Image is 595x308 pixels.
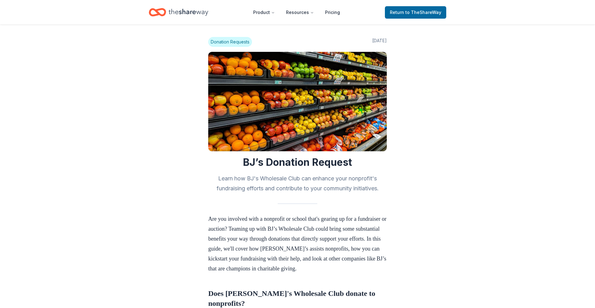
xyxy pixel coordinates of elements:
span: to TheShareWay [405,10,441,15]
a: Returnto TheShareWay [385,6,446,19]
nav: Main [248,5,345,20]
a: Home [149,5,208,20]
img: Image for BJ’s Donation Request [208,52,387,151]
span: Donation Requests [208,37,252,47]
h1: BJ’s Donation Request [208,156,387,169]
span: [DATE] [372,37,387,47]
button: Resources [281,6,319,19]
a: Pricing [320,6,345,19]
button: Product [248,6,280,19]
h2: Learn how BJ's Wholesale Club can enhance your nonprofit's fundraising efforts and contribute to ... [208,174,387,193]
span: Return [390,9,441,16]
p: Are you involved with a nonprofit or school that's gearing up for a fundraiser or auction? Teamin... [208,214,387,274]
